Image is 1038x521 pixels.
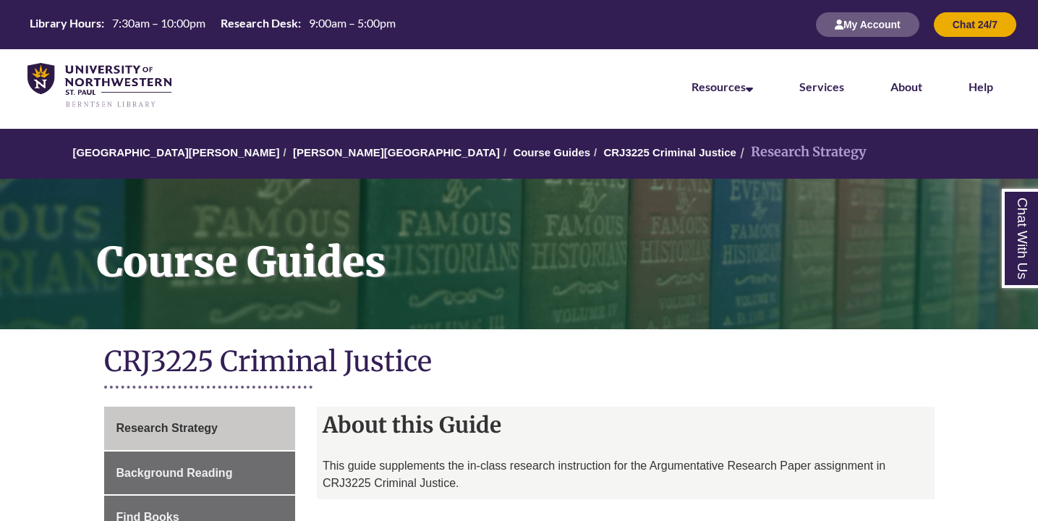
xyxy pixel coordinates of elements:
[24,15,401,33] table: Hours Today
[27,63,171,109] img: UNWSP Library Logo
[513,146,590,158] a: Course Guides
[323,457,929,492] p: This guide supplements the in-class research instruction for the Argumentative Research Paper ass...
[116,467,233,479] span: Background Reading
[104,407,296,450] a: Research Strategy
[72,146,279,158] a: [GEOGRAPHIC_DATA][PERSON_NAME]
[112,16,205,30] span: 7:30am – 10:00pm
[104,452,296,495] a: Background Reading
[799,80,844,93] a: Services
[736,142,867,163] li: Research Strategy
[692,80,753,93] a: Resources
[603,146,736,158] a: CRJ3225 Criminal Justice
[816,12,919,37] button: My Account
[934,12,1016,37] button: Chat 24/7
[24,15,106,31] th: Library Hours:
[890,80,922,93] a: About
[816,18,919,30] a: My Account
[317,407,935,443] h2: About this Guide
[293,146,500,158] a: [PERSON_NAME][GEOGRAPHIC_DATA]
[309,16,396,30] span: 9:00am – 5:00pm
[104,344,935,382] h1: CRJ3225 Criminal Justice
[81,179,1038,310] h1: Course Guides
[934,18,1016,30] a: Chat 24/7
[969,80,993,93] a: Help
[24,15,401,35] a: Hours Today
[116,422,218,434] span: Research Strategy
[215,15,303,31] th: Research Desk:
